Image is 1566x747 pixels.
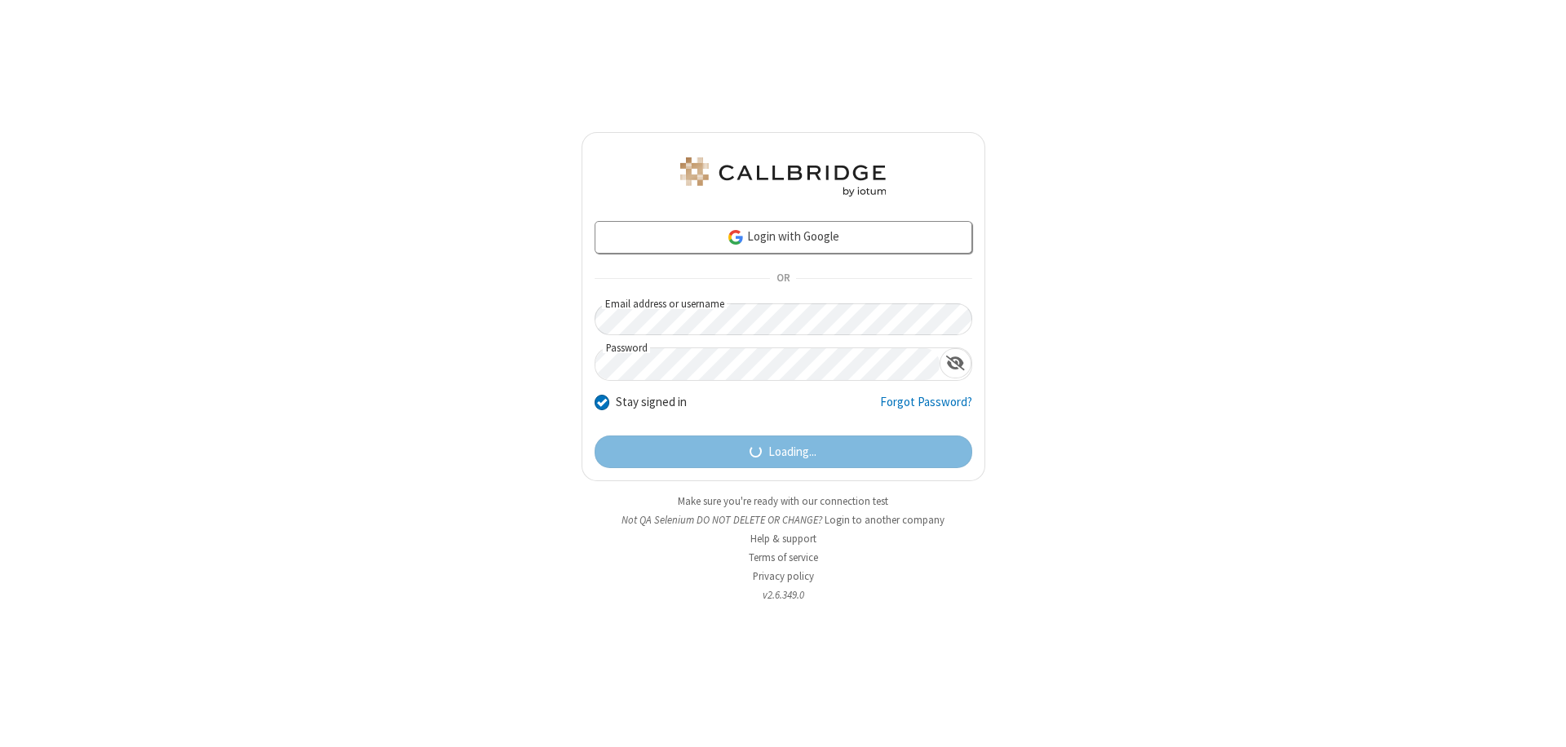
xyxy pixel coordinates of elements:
span: OR [770,267,796,290]
img: google-icon.png [727,228,745,246]
li: v2.6.349.0 [582,587,985,603]
img: QA Selenium DO NOT DELETE OR CHANGE [677,157,889,197]
a: Terms of service [749,550,818,564]
a: Login with Google [595,221,972,254]
iframe: Chat [1525,705,1554,736]
li: Not QA Selenium DO NOT DELETE OR CHANGE? [582,512,985,528]
div: Show password [940,348,971,378]
a: Help & support [750,532,816,546]
label: Stay signed in [616,393,687,412]
a: Make sure you're ready with our connection test [678,494,888,508]
input: Password [595,348,940,380]
a: Privacy policy [753,569,814,583]
a: Forgot Password? [880,393,972,424]
button: Login to another company [825,512,944,528]
button: Loading... [595,435,972,468]
span: Loading... [768,443,816,462]
input: Email address or username [595,303,972,335]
